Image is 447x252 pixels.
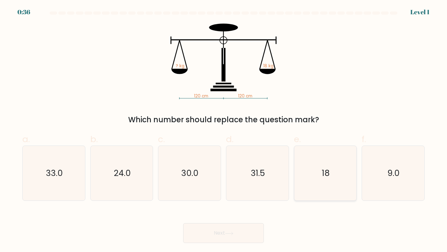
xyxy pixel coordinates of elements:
span: b. [90,133,98,145]
div: Which number should replace the question mark? [26,114,421,125]
div: 0:36 [17,7,30,17]
span: c. [158,133,165,145]
text: 18 [322,167,330,179]
tspan: 120 cm [238,93,252,99]
button: Next [183,223,264,243]
text: 31.5 [251,167,265,179]
div: Level 1 [410,7,430,17]
text: 9.0 [388,167,400,179]
tspan: 18 kg [263,63,273,69]
text: 30.0 [182,167,199,179]
text: 24.0 [114,167,131,179]
span: f. [362,133,366,145]
span: a. [22,133,30,145]
span: e. [294,133,301,145]
tspan: ? kg [176,63,184,69]
text: 33.0 [46,167,63,179]
tspan: 120 cm [194,93,208,99]
span: d. [226,133,233,145]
